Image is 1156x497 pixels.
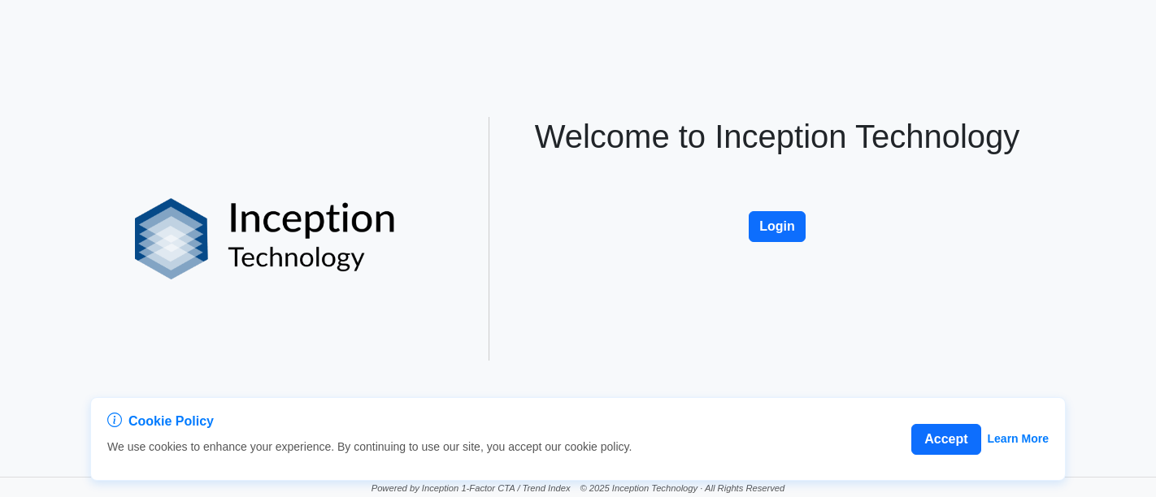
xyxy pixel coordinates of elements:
[107,439,632,456] p: We use cookies to enhance your experience. By continuing to use our site, you accept our cookie p...
[128,412,214,431] span: Cookie Policy
[749,194,806,208] a: Login
[519,117,1036,156] h1: Welcome to Inception Technology
[911,424,980,455] button: Accept
[135,198,396,279] img: logo%20black.png
[988,430,1049,447] a: Learn More
[749,211,806,242] button: Login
